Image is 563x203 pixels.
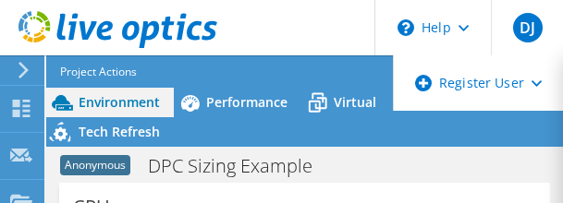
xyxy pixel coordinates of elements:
[334,93,376,111] span: Virtual
[79,123,160,140] span: Tech Refresh
[60,155,130,175] span: Anonymous
[140,156,341,176] h1: DPC Sizing Example
[398,19,414,36] svg: \n
[513,13,543,42] span: DJ
[79,93,160,111] span: Environment
[60,62,137,82] span: Project Actions
[206,93,288,111] span: Performance
[393,55,563,111] div: Register User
